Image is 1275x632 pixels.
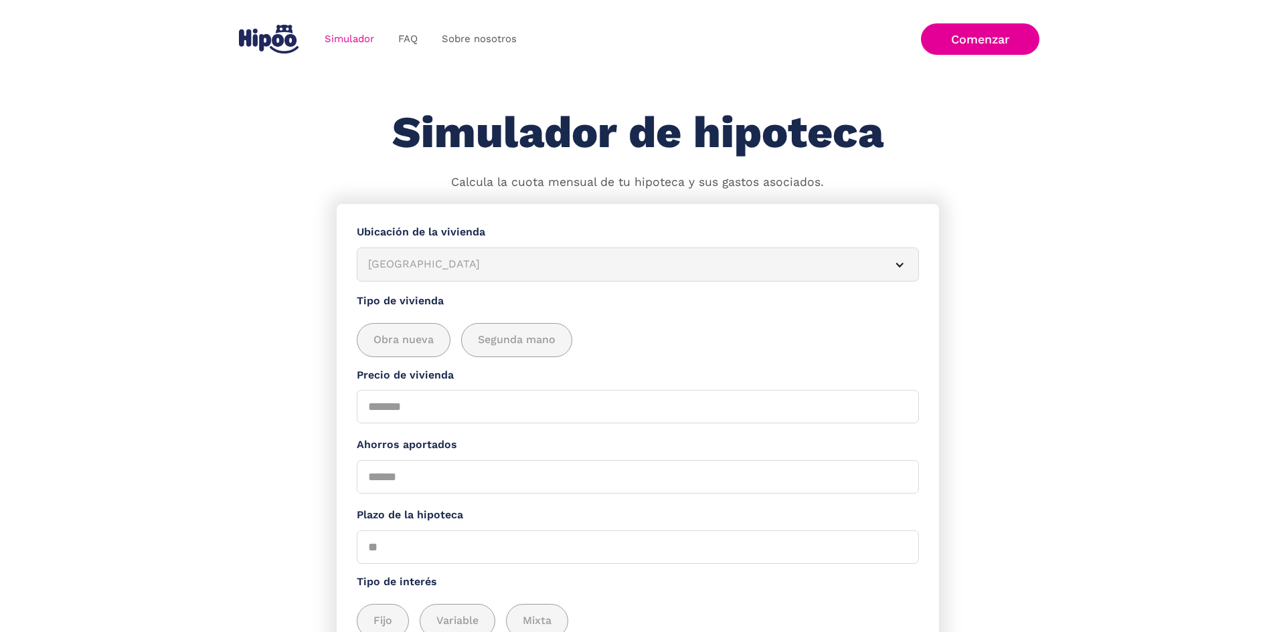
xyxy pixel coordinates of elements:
label: Plazo de la hipoteca [357,507,919,524]
label: Tipo de vivienda [357,293,919,310]
div: add_description_here [357,323,919,357]
label: Tipo de interés [357,574,919,591]
a: home [236,19,302,59]
span: Variable [436,613,479,629]
article: [GEOGRAPHIC_DATA] [357,247,919,282]
span: Segunda mano [478,332,556,348]
a: Comenzar [921,23,1039,55]
label: Ahorros aportados [357,437,919,453]
a: Simulador [313,26,386,52]
h1: Simulador de hipoteca [392,108,883,157]
a: FAQ [386,26,430,52]
a: Sobre nosotros [430,26,529,52]
span: Fijo [373,613,392,629]
div: [GEOGRAPHIC_DATA] [368,256,875,273]
label: Precio de vivienda [357,367,919,384]
p: Calcula la cuota mensual de tu hipoteca y sus gastos asociados. [451,174,824,191]
span: Mixta [523,613,551,629]
span: Obra nueva [373,332,434,348]
label: Ubicación de la vivienda [357,224,919,241]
